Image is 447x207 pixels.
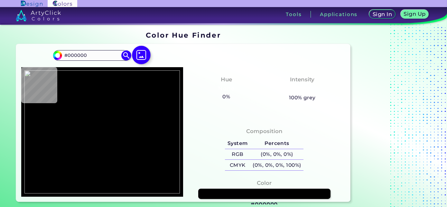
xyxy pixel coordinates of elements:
h3: None [292,85,313,93]
h5: Sign Up [405,12,425,16]
img: icon search [121,50,131,60]
h5: 0% [220,93,233,101]
h4: Intensity [290,75,314,84]
h5: CMYK [225,160,250,170]
h3: None [216,85,237,93]
h5: 100% grey [289,94,316,102]
img: ArtyClick Design logo [21,1,42,7]
img: 50ff0d9b-4824-4dad-bd68-aaa94cc0decc [24,70,180,194]
h5: (0%, 0%, 0%) [250,149,304,160]
img: logo_artyclick_colors_white.svg [16,10,61,21]
h5: System [225,138,250,149]
a: Sign In [370,10,394,18]
h3: Tools [286,12,302,17]
img: icon picture [132,46,151,64]
h3: Applications [320,12,358,17]
input: type color.. [62,51,122,60]
h4: Composition [246,127,283,136]
h5: (0%, 0%, 0%, 100%) [250,160,304,170]
a: Sign Up [402,10,427,18]
h5: Percents [250,138,304,149]
h5: Sign In [374,12,391,17]
h1: Color Hue Finder [146,30,221,40]
h5: RGB [225,149,250,160]
iframe: Advertisement [353,29,433,204]
h4: Hue [221,75,232,84]
h4: Color [257,178,272,188]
